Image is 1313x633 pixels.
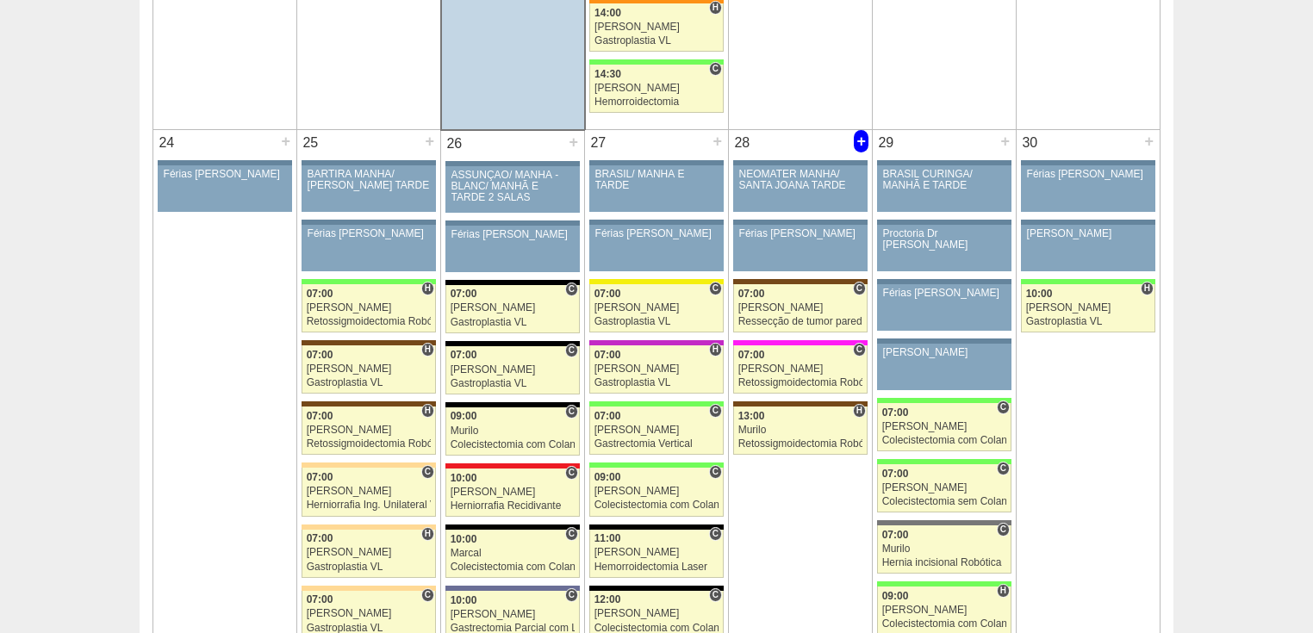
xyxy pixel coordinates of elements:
[451,425,576,437] div: Murilo
[302,340,436,345] div: Key: Santa Joana
[594,486,719,497] div: [PERSON_NAME]
[709,465,722,479] span: Consultório
[594,500,719,511] div: Colecistectomia com Colangiografia VL
[164,169,287,180] div: Férias [PERSON_NAME]
[1026,316,1151,327] div: Gastroplastia VL
[589,406,724,455] a: C 07:00 [PERSON_NAME] Gastrectomia Vertical
[451,349,477,361] span: 07:00
[302,401,436,406] div: Key: Santa Joana
[710,130,725,152] div: +
[441,131,468,157] div: 26
[297,130,324,156] div: 25
[445,161,580,166] div: Key: Aviso
[308,228,431,239] div: Férias [PERSON_NAME]
[421,527,434,541] span: Hospital
[307,363,432,375] div: [PERSON_NAME]
[882,590,909,602] span: 09:00
[997,462,1010,475] span: Consultório
[1021,284,1155,332] a: H 10:00 [PERSON_NAME] Gastroplastia VL
[302,530,436,578] a: H 07:00 [PERSON_NAME] Gastroplastia VL
[882,605,1007,616] div: [PERSON_NAME]
[733,345,868,394] a: C 07:00 [PERSON_NAME] Retossigmoidectomia Robótica
[451,229,575,240] div: Férias [PERSON_NAME]
[733,406,868,455] a: H 13:00 Murilo Retossigmoidectomia Robótica
[589,279,724,284] div: Key: Santa Rita
[589,59,724,65] div: Key: Brasil
[595,228,719,239] div: Férias [PERSON_NAME]
[738,438,863,450] div: Retossigmoidectomia Robótica
[594,547,719,558] div: [PERSON_NAME]
[589,160,724,165] div: Key: Aviso
[451,533,477,545] span: 10:00
[421,588,434,602] span: Consultório
[153,130,180,156] div: 24
[738,425,863,436] div: Murilo
[873,130,899,156] div: 29
[883,228,1006,251] div: Proctoria Dr [PERSON_NAME]
[158,160,292,165] div: Key: Aviso
[307,349,333,361] span: 07:00
[565,405,578,419] span: Consultório
[307,532,333,544] span: 07:00
[565,282,578,296] span: Consultório
[738,316,863,327] div: Ressecção de tumor parede abdominal pélvica
[1021,279,1155,284] div: Key: Brasil
[589,65,724,113] a: C 14:30 [PERSON_NAME] Hemorroidectomia
[451,317,576,328] div: Gastroplastia VL
[1142,130,1156,152] div: +
[451,170,575,204] div: ASSUNÇÃO/ MANHÃ -BLANC/ MANHÃ E TARDE 2 SALAS
[445,407,580,456] a: C 09:00 Murilo Colecistectomia com Colangiografia VL
[882,406,909,419] span: 07:00
[733,284,868,332] a: C 07:00 [PERSON_NAME] Ressecção de tumor parede abdominal pélvica
[451,500,576,512] div: Herniorrafia Recidivante
[853,343,866,357] span: Consultório
[709,527,722,541] span: Consultório
[709,282,722,295] span: Consultório
[589,3,724,52] a: H 14:00 [PERSON_NAME] Gastroplastia VL
[595,169,719,191] div: BRASIL/ MANHÃ E TARDE
[877,284,1011,331] a: Férias [PERSON_NAME]
[733,340,868,345] div: Key: Pro Matre
[729,130,756,156] div: 28
[451,288,477,300] span: 07:00
[594,608,719,619] div: [PERSON_NAME]
[445,220,580,226] div: Key: Aviso
[882,557,1007,568] div: Hernia incisional Robótica
[709,588,722,602] span: Consultório
[882,468,909,480] span: 07:00
[451,609,576,620] div: [PERSON_NAME]
[877,165,1011,212] a: BRASIL CURINGA/ MANHÃ E TARDE
[738,349,765,361] span: 07:00
[877,403,1011,451] a: C 07:00 [PERSON_NAME] Colecistectomia com Colangiografia VL
[594,532,621,544] span: 11:00
[998,130,1012,152] div: +
[445,402,580,407] div: Key: Blanc
[421,465,434,479] span: Consultório
[302,220,436,225] div: Key: Aviso
[1021,160,1155,165] div: Key: Aviso
[877,398,1011,403] div: Key: Brasil
[307,608,432,619] div: [PERSON_NAME]
[589,524,724,530] div: Key: Blanc
[733,160,868,165] div: Key: Aviso
[566,131,581,153] div: +
[565,466,578,480] span: Consultório
[733,279,868,284] div: Key: Santa Joana
[451,594,477,606] span: 10:00
[733,225,868,271] a: Férias [PERSON_NAME]
[594,377,719,388] div: Gastroplastia VL
[307,288,333,300] span: 07:00
[445,280,580,285] div: Key: Blanc
[307,302,432,313] div: [PERSON_NAME]
[445,285,580,333] a: C 07:00 [PERSON_NAME] Gastroplastia VL
[594,363,719,375] div: [PERSON_NAME]
[451,439,576,450] div: Colecistectomia com Colangiografia VL
[594,83,719,94] div: [PERSON_NAME]
[594,438,719,450] div: Gastrectomia Vertical
[738,377,863,388] div: Retossigmoidectomia Robótica
[308,169,431,191] div: BARTIRA MANHÃ/ [PERSON_NAME] TARDE
[307,547,432,558] div: [PERSON_NAME]
[733,220,868,225] div: Key: Aviso
[877,459,1011,464] div: Key: Brasil
[445,586,580,591] div: Key: Vila Nova Star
